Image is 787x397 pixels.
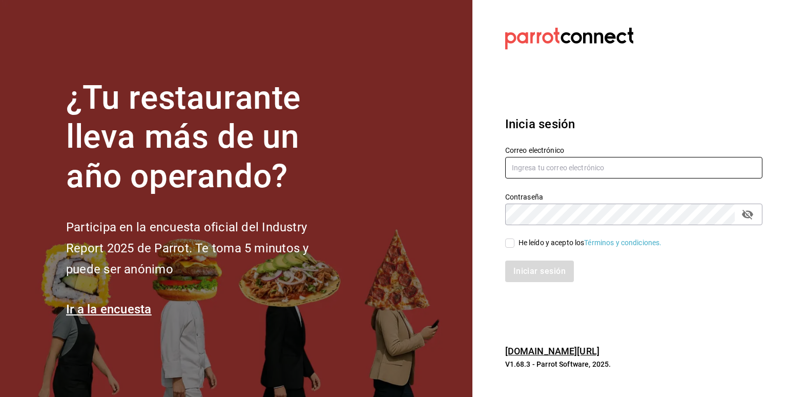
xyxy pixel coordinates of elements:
[505,359,762,369] p: V1.68.3 - Parrot Software, 2025.
[66,78,343,196] h1: ¿Tu restaurante lleva más de un año operando?
[584,239,661,247] a: Términos y condiciones.
[66,302,152,316] a: Ir a la encuesta
[739,206,756,223] button: passwordField
[519,237,662,248] div: He leído y acepto los
[66,217,343,280] h2: Participa en la encuesta oficial del Industry Report 2025 de Parrot. Te toma 5 minutos y puede se...
[505,146,762,153] label: Correo electrónico
[505,346,599,356] a: [DOMAIN_NAME][URL]
[505,157,762,178] input: Ingresa tu correo electrónico
[505,193,762,200] label: Contraseña
[505,115,762,133] h3: Inicia sesión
